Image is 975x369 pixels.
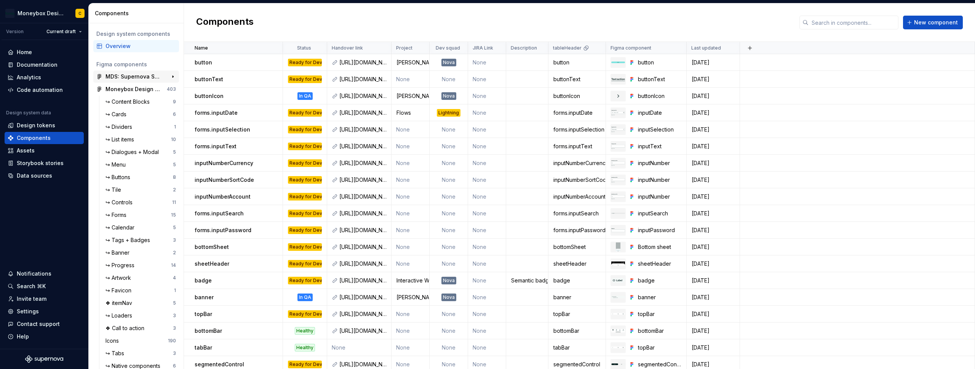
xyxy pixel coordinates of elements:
p: buttonText [195,75,223,83]
div: Design system components [96,30,176,38]
div: sheetHeader [549,260,605,268]
a: Documentation [5,59,84,71]
a: ↪ Banner2 [102,247,179,259]
div: ❖ itemNav [105,299,135,307]
div: button [638,59,682,66]
div: Ready for Dev [288,277,322,284]
td: None [468,222,506,239]
div: Ready for Dev [288,193,322,201]
a: Settings [5,305,84,318]
img: inputNumber [611,177,625,182]
img: badge [611,278,625,283]
div: ❖ Call to action [105,324,147,332]
img: segmentedControl [611,363,625,365]
img: c17557e8-ebdc-49e2-ab9e-7487adcf6d53.png [5,9,14,18]
div: ↪ Tabs [105,350,127,357]
div: 11 [172,199,176,205]
td: None [430,155,468,172]
div: Interactive Widget - O2 ‘25 [392,277,429,284]
p: Project [396,45,412,51]
div: [URL][DOMAIN_NAME] [339,176,387,184]
td: None [392,306,430,322]
div: ↪ Content Blocks [105,98,153,106]
button: Search ⌘K [5,280,84,292]
td: None [430,138,468,155]
a: ↪ List items10 [102,133,179,146]
div: ↪ Artwork [105,274,134,282]
div: [URL][DOMAIN_NAME] [339,226,387,234]
td: None [430,172,468,188]
div: [DATE] [687,109,739,117]
div: [URL][DOMAIN_NAME] [339,159,387,167]
div: [DATE] [687,226,739,234]
div: ↪ Favicon [105,287,134,294]
div: 1 [174,124,176,130]
a: MDS: Supernova Sync [93,71,179,83]
div: 6 [173,111,176,117]
div: Moneybox Design System [18,10,66,17]
p: forms.inputSearch [195,210,244,217]
p: sheetHeader [195,260,229,268]
div: 2 [173,187,176,193]
button: Current draft [43,26,85,37]
img: topBar [611,313,625,315]
div: Documentation [17,61,58,69]
p: Description [511,45,537,51]
td: None [468,205,506,222]
a: ❖ itemNav5 [102,297,179,309]
div: inputNumberAccount [549,193,605,201]
div: inputSelection [638,126,682,133]
a: ↪ Tabs3 [102,347,179,359]
div: ↪ Dialogues + Modal [105,148,162,156]
div: Design system data [6,110,51,116]
div: ↪ Menu [105,161,129,168]
td: None [468,188,506,205]
td: None [468,155,506,172]
div: inputNumberCurrency [549,159,605,167]
div: ↪ Forms [105,211,129,219]
div: [URL][DOMAIN_NAME] [339,109,387,117]
a: ↪ Cards6 [102,108,179,120]
div: Nova [441,59,456,66]
div: ↪ Cards [105,111,129,118]
div: ↪ Dividers [105,123,135,131]
td: None [392,188,430,205]
div: Flows [392,109,429,117]
div: Assets [17,147,35,154]
img: bottomBar [611,329,625,332]
td: None [468,88,506,104]
div: ↪ Loaders [105,312,135,319]
div: Nova [441,92,456,100]
div: Figma components [96,61,176,68]
a: ↪ Calendar5 [102,221,179,234]
div: [URL][DOMAIN_NAME] [339,59,387,66]
span: Current draft [46,29,76,35]
div: buttonText [638,75,682,83]
td: None [468,239,506,255]
td: None [430,222,468,239]
div: Code automation [17,86,63,94]
div: Ready for Dev [288,75,322,83]
div: ↪ Buttons [105,173,133,181]
div: sheetHeader [638,260,682,268]
div: forms.inputDate [549,109,605,117]
img: inputSearch [611,213,625,214]
div: Icons [105,337,122,345]
a: ↪ Progress14 [102,259,179,271]
div: Ready for Dev [288,176,322,184]
td: None [430,71,468,88]
div: topBar [638,310,682,318]
div: ↪ Calendar [105,224,137,231]
div: [DATE] [687,294,739,301]
div: Ready for Dev [288,243,322,251]
p: bottomSheet [195,243,229,251]
div: Ready for Dev [288,159,322,167]
div: Lightning [437,109,460,117]
div: [URL][DOMAIN_NAME] [339,75,387,83]
div: buttonIcon [549,92,605,100]
div: forms.inputSearch [549,210,605,217]
div: 14 [171,262,176,268]
div: 3 [173,325,176,331]
p: forms.inputText [195,143,237,150]
a: ↪ Dialogues + Modal5 [102,146,179,158]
